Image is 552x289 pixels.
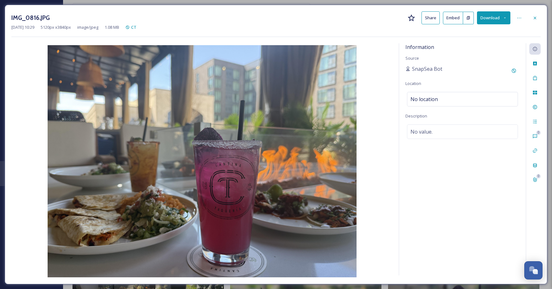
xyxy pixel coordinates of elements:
div: 0 [536,174,541,178]
span: SnapSea Bot [412,65,442,73]
div: 0 [536,130,541,135]
span: 5120 px x 3840 px [41,24,71,30]
button: Open Chat [524,261,543,280]
span: CT [131,24,137,30]
span: [DATE] 10:29 [11,24,34,30]
button: Embed [443,12,463,24]
span: Information [405,44,434,51]
span: Description [405,113,427,119]
span: Source [405,55,419,61]
span: 1.08 MB [105,24,119,30]
span: No location [410,95,438,103]
button: Download [477,11,510,24]
span: Location [405,81,421,86]
h3: IMG_0816.JPG [11,13,50,22]
span: No value. [410,128,433,135]
span: image/jpeg [77,24,98,30]
img: GL28mdv.JPG [11,45,392,277]
button: Share [421,11,440,24]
